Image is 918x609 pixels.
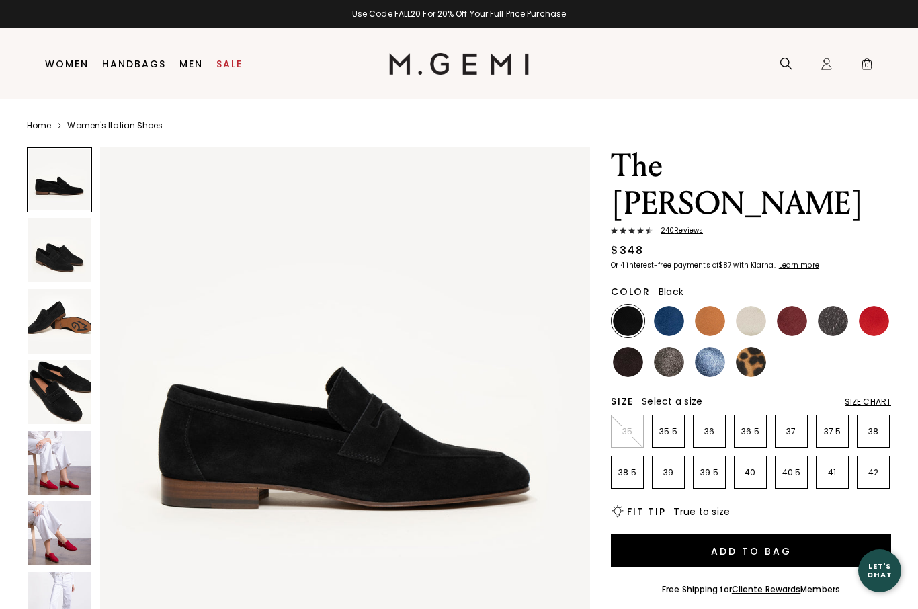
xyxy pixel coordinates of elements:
[858,562,901,579] div: Let's Chat
[732,583,801,595] a: Cliente Rewards
[612,467,643,478] p: 38.5
[179,58,203,69] a: Men
[627,506,665,517] h2: Fit Tip
[611,147,891,222] h1: The [PERSON_NAME]
[28,289,91,353] img: The Sacca Donna
[102,58,166,69] a: Handbags
[860,60,874,73] span: 0
[736,347,766,377] img: Leopard
[653,467,684,478] p: 39
[28,360,91,424] img: The Sacca Donna
[611,396,634,407] h2: Size
[659,285,683,298] span: Black
[216,58,243,69] a: Sale
[778,261,819,270] a: Learn more
[735,467,766,478] p: 40
[662,584,840,595] div: Free Shipping for Members
[611,227,891,237] a: 240Reviews
[733,260,777,270] klarna-placement-style-body: with Klarna
[45,58,89,69] a: Women
[817,467,848,478] p: 41
[817,426,848,437] p: 37.5
[735,426,766,437] p: 36.5
[776,467,807,478] p: 40.5
[718,260,731,270] klarna-placement-style-amount: $87
[613,347,643,377] img: Dark Chocolate
[673,505,730,518] span: True to size
[858,467,889,478] p: 42
[695,306,725,336] img: Luggage
[613,306,643,336] img: Black
[653,426,684,437] p: 35.5
[654,347,684,377] img: Cocoa
[818,306,848,336] img: Dark Gunmetal
[776,426,807,437] p: 37
[389,53,530,75] img: M.Gemi
[845,397,891,407] div: Size Chart
[611,260,718,270] klarna-placement-style-body: Or 4 interest-free payments of
[611,243,643,259] div: $348
[28,431,91,495] img: The Sacca Donna
[654,306,684,336] img: Navy
[858,426,889,437] p: 38
[694,467,725,478] p: 39.5
[695,347,725,377] img: Sapphire
[28,218,91,282] img: The Sacca Donna
[779,260,819,270] klarna-placement-style-cta: Learn more
[653,227,703,235] span: 240 Review s
[611,286,651,297] h2: Color
[859,306,889,336] img: Sunset Red
[736,306,766,336] img: Light Oatmeal
[642,395,702,408] span: Select a size
[777,306,807,336] img: Burgundy
[611,534,891,567] button: Add to Bag
[694,426,725,437] p: 36
[27,120,51,131] a: Home
[28,501,91,565] img: The Sacca Donna
[612,426,643,437] p: 35
[67,120,163,131] a: Women's Italian Shoes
